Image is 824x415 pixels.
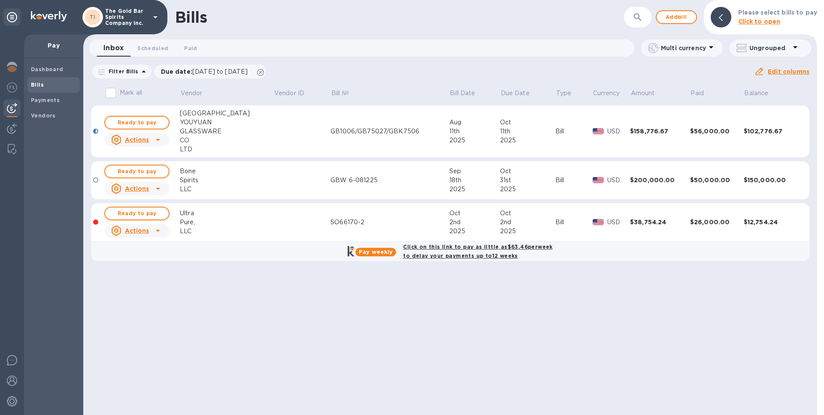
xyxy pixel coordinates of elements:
div: Oct [500,209,555,218]
u: Actions [125,185,149,192]
div: 2nd [500,218,555,227]
div: 11th [500,127,555,136]
p: Filter Bills [105,68,139,75]
span: Bill № [331,89,360,98]
div: SO66170-2 [330,218,449,227]
div: 2nd [449,218,500,227]
b: Vendors [31,112,56,119]
div: 2025 [500,227,555,236]
div: Bill [555,127,593,136]
b: TI [90,14,96,20]
div: GB1006/GB75027/GBK7506 [330,127,449,136]
span: Balance [744,89,779,98]
div: Due date:[DATE] to [DATE] [154,65,267,78]
span: Ready to pay [112,208,162,219]
p: Pay [31,41,76,50]
span: Paid [691,89,715,98]
p: Due Date [501,89,530,98]
div: Ultra [180,209,273,218]
div: $50,000.00 [690,176,744,184]
div: Sep [449,167,500,176]
div: 2025 [500,136,555,145]
span: Paid [184,44,197,53]
b: Click to open [738,18,781,25]
div: $158,776.67 [630,127,690,135]
div: YOUYUAN [180,118,273,127]
span: Inbox [103,42,124,54]
p: Vendor [181,89,203,98]
img: USD [593,128,604,134]
p: The Gold Bar Spirits Company Inc. [105,8,148,26]
span: [DATE] to [DATE] [192,68,248,75]
div: Spirits [180,176,273,185]
div: $56,000.00 [690,127,744,135]
div: Pure, [180,218,273,227]
div: Unpin categories [3,9,21,26]
div: Aug [449,118,500,127]
button: Addbill [656,10,697,24]
div: 2025 [449,136,500,145]
span: Amount [631,89,666,98]
div: $200,000.00 [630,176,690,184]
p: USD [607,218,630,227]
b: Payments [31,97,60,103]
div: [GEOGRAPHIC_DATA] [180,109,273,118]
span: Type [556,89,583,98]
p: Ungrouped [749,44,790,52]
span: Vendor [181,89,214,98]
span: Vendor ID [274,89,315,98]
b: Bills [31,81,44,88]
span: Ready to pay [112,166,162,177]
img: Logo [31,11,67,21]
span: Due Date [501,89,541,98]
div: CO [180,136,273,145]
h1: Bills [175,8,207,26]
p: Paid [691,89,704,98]
b: Pay weekly [359,249,393,255]
span: Bill Date [450,89,486,98]
div: Oct [500,118,555,127]
u: Edit columns [768,68,809,75]
div: $150,000.00 [744,176,800,184]
u: Actions [125,227,149,234]
div: GLASSWARE [180,127,273,136]
div: Bone [180,167,273,176]
p: Mark all [120,88,142,97]
img: USD [593,219,604,225]
div: Bill [555,176,593,185]
button: Ready to pay [104,165,170,178]
span: Add bill [663,12,689,22]
span: Scheduled [137,44,168,53]
div: $26,000.00 [690,218,744,226]
div: LLC [180,185,273,194]
p: Balance [744,89,768,98]
p: USD [607,176,630,185]
div: 2025 [449,227,500,236]
div: $38,754.24 [630,218,690,226]
div: 11th [449,127,500,136]
div: LTD [180,145,273,154]
p: Due date : [161,67,252,76]
p: Type [556,89,572,98]
button: Ready to pay [104,207,170,220]
div: 18th [449,176,500,185]
img: Foreign exchange [7,82,17,93]
button: Ready to pay [104,116,170,129]
div: 2025 [500,185,555,194]
div: Oct [449,209,500,218]
p: Vendor ID [274,89,304,98]
div: $12,754.24 [744,218,800,226]
img: USD [593,177,604,183]
b: Please select bills to pay [738,9,817,16]
div: $102,776.67 [744,127,800,135]
p: Bill № [331,89,349,98]
div: GBW 6-081225 [330,176,449,185]
p: Multi currency [661,44,706,52]
b: Dashboard [31,66,64,72]
div: Bill [555,218,593,227]
b: Click on this link to pay as little as $63.46 per week to delay your payments up to 12 weeks [403,244,552,259]
div: Oct [500,167,555,176]
p: Currency [593,89,620,98]
p: USD [607,127,630,136]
